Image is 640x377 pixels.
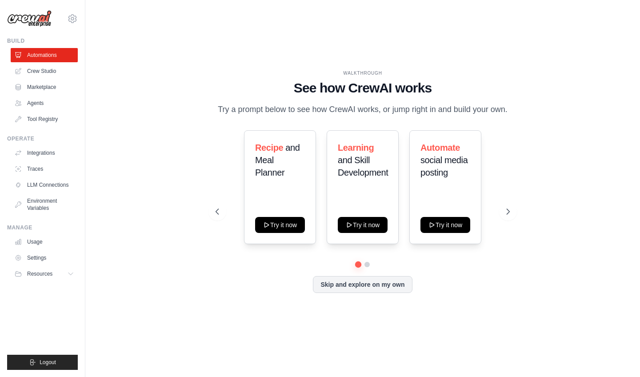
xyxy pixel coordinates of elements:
a: Automations [11,48,78,62]
a: Agents [11,96,78,110]
span: social media posting [420,155,468,177]
h1: See how CrewAI works [216,80,510,96]
button: Logout [7,355,78,370]
div: Operate [7,135,78,142]
span: Recipe [255,143,283,152]
span: and Meal Planner [255,143,300,177]
button: Try it now [420,217,470,233]
span: Resources [27,270,52,277]
a: Environment Variables [11,194,78,215]
div: Manage [7,224,78,231]
img: Logo [7,10,52,27]
a: LLM Connections [11,178,78,192]
a: Integrations [11,146,78,160]
span: and Skill Development [338,155,388,177]
span: Logout [40,359,56,366]
button: Try it now [338,217,388,233]
a: Settings [11,251,78,265]
button: Resources [11,267,78,281]
div: WALKTHROUGH [216,70,510,76]
button: Skip and explore on my own [313,276,412,293]
span: Automate [420,143,460,152]
div: Build [7,37,78,44]
span: Learning [338,143,374,152]
p: Try a prompt below to see how CrewAI works, or jump right in and build your own. [216,103,510,116]
a: Usage [11,235,78,249]
a: Tool Registry [11,112,78,126]
a: Crew Studio [11,64,78,78]
button: Try it now [255,217,305,233]
a: Marketplace [11,80,78,94]
a: Traces [11,162,78,176]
